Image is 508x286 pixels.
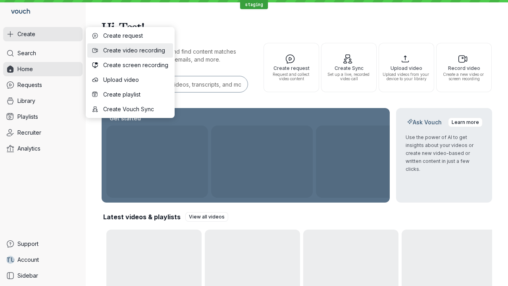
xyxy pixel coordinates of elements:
[406,118,443,126] h2: Ask Vouch
[185,212,228,222] a: View all videos
[3,253,83,267] a: TUAccount
[103,105,168,113] span: Create Vouch Sync
[17,113,38,121] span: Playlists
[17,145,40,153] span: Analytics
[108,114,142,122] h2: Get started
[17,49,36,57] span: Search
[379,43,434,92] button: Upload videoUpload videos from your device to your library
[17,81,42,89] span: Requests
[11,256,15,264] span: U
[3,27,83,41] button: Create
[382,72,431,81] span: Upload videos from your device to your library
[436,43,492,92] button: Record videoCreate a new video or screen recording
[103,32,168,40] span: Create request
[17,256,39,264] span: Account
[103,76,168,84] span: Upload video
[440,72,488,81] span: Create a new video or screen recording
[17,272,38,280] span: Sidebar
[325,72,373,81] span: Set up a live, recorded video call
[440,66,488,71] span: Record video
[3,94,83,108] a: Library
[3,46,83,60] a: Search
[3,141,83,156] a: Analytics
[3,3,33,21] a: Go to homepage
[102,48,249,64] p: Search for any keywords and find content matches through transcriptions, user emails, and more.
[17,97,35,105] span: Library
[102,16,492,38] h1: Hi, Test!
[3,78,83,92] a: Requests
[103,213,181,221] h2: Latest videos & playlists
[267,66,316,71] span: Create request
[87,58,173,72] button: Create screen recording
[103,46,168,54] span: Create video recording
[87,87,173,102] button: Create playlist
[189,213,225,221] span: View all videos
[3,126,83,140] a: Recruiter
[325,66,373,71] span: Create Sync
[87,29,173,43] button: Create request
[103,91,168,99] span: Create playlist
[103,61,168,69] span: Create screen recording
[6,256,11,264] span: T
[406,133,483,173] p: Use the power of AI to get insights about your videos or create new video-based or written conten...
[267,72,316,81] span: Request and collect video content
[452,118,479,126] span: Learn more
[3,110,83,124] a: Playlists
[17,240,38,248] span: Support
[264,43,319,92] button: Create requestRequest and collect video content
[87,102,173,116] button: Create Vouch Sync
[448,118,483,127] a: Learn more
[382,66,431,71] span: Upload video
[3,237,83,251] a: Support
[17,65,33,73] span: Home
[87,43,173,58] button: Create video recording
[17,129,41,137] span: Recruiter
[17,30,35,38] span: Create
[3,269,83,283] a: Sidebar
[3,62,83,76] a: Home
[321,43,377,92] button: Create SyncSet up a live, recorded video call
[87,73,173,87] button: Upload video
